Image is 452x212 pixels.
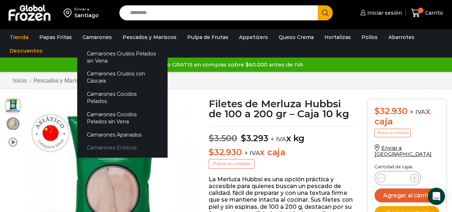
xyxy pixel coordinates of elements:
a: Inicio [13,77,27,84]
span: 1 [418,8,423,13]
a: Pollos [358,30,381,44]
p: Cantidad de cajas [374,164,439,169]
a: Hortalizas [321,30,354,44]
p: Precio al contado [374,129,411,137]
a: 1 Carrito [409,5,445,21]
nav: Breadcrumb [13,77,116,84]
span: + IVA [244,149,260,157]
button: Search button [318,5,333,20]
h1: Filetes de Merluza Hubbsi de 100 a 200 gr – Caja 10 kg [209,99,356,119]
bdi: 32.930 [209,147,242,157]
a: Appetizers [235,30,272,44]
a: Enviar a [GEOGRAPHIC_DATA] [374,145,432,157]
span: $ [374,106,380,116]
a: Abarrotes [385,30,418,44]
div: Santiago [74,12,99,19]
p: x caja [209,147,356,158]
span: Carrito [423,9,443,16]
div: Enviar a [74,7,99,12]
input: Product quantity [391,173,404,183]
a: Pescados y Mariscos [119,30,180,44]
span: + IVA [410,108,426,115]
span: plato-merluza [6,117,20,131]
a: Pulpa de Frutas [184,30,232,44]
div: Open Intercom Messenger [428,188,445,205]
a: Descuentos [6,44,46,58]
bdi: 32.930 [374,106,407,116]
button: Agregar al carrito [374,188,439,202]
img: address-field-icon.svg [64,7,74,19]
a: Camarones Apanados [77,128,167,141]
a: Camarones Crudos Pelados sin Vena [77,47,167,67]
a: Papas Fritas [36,30,75,44]
bdi: 3.293 [241,133,268,143]
span: $ [209,133,214,143]
span: filete de merluza [6,98,20,112]
a: Camarones [79,30,115,44]
span: Iniciar sesión [366,9,402,16]
span: $ [241,133,246,143]
a: Pescados y Mariscos [33,77,88,84]
a: Tienda [6,30,32,44]
p: Precio al contado [209,159,254,168]
a: Camarones Crudos con Cáscara [77,67,167,88]
p: x kg [209,126,356,144]
a: Camarones Enteros [77,141,167,154]
bdi: 3.500 [209,133,237,143]
span: $ [209,147,214,157]
a: Camarones Cocidos Pelados [77,88,167,108]
span: + IVA [270,135,286,143]
div: x caja [374,106,439,127]
a: Camarones Cocidos Pelados sin Vena [77,108,167,128]
a: Iniciar sesión [358,6,402,20]
a: Queso Crema [275,30,317,44]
